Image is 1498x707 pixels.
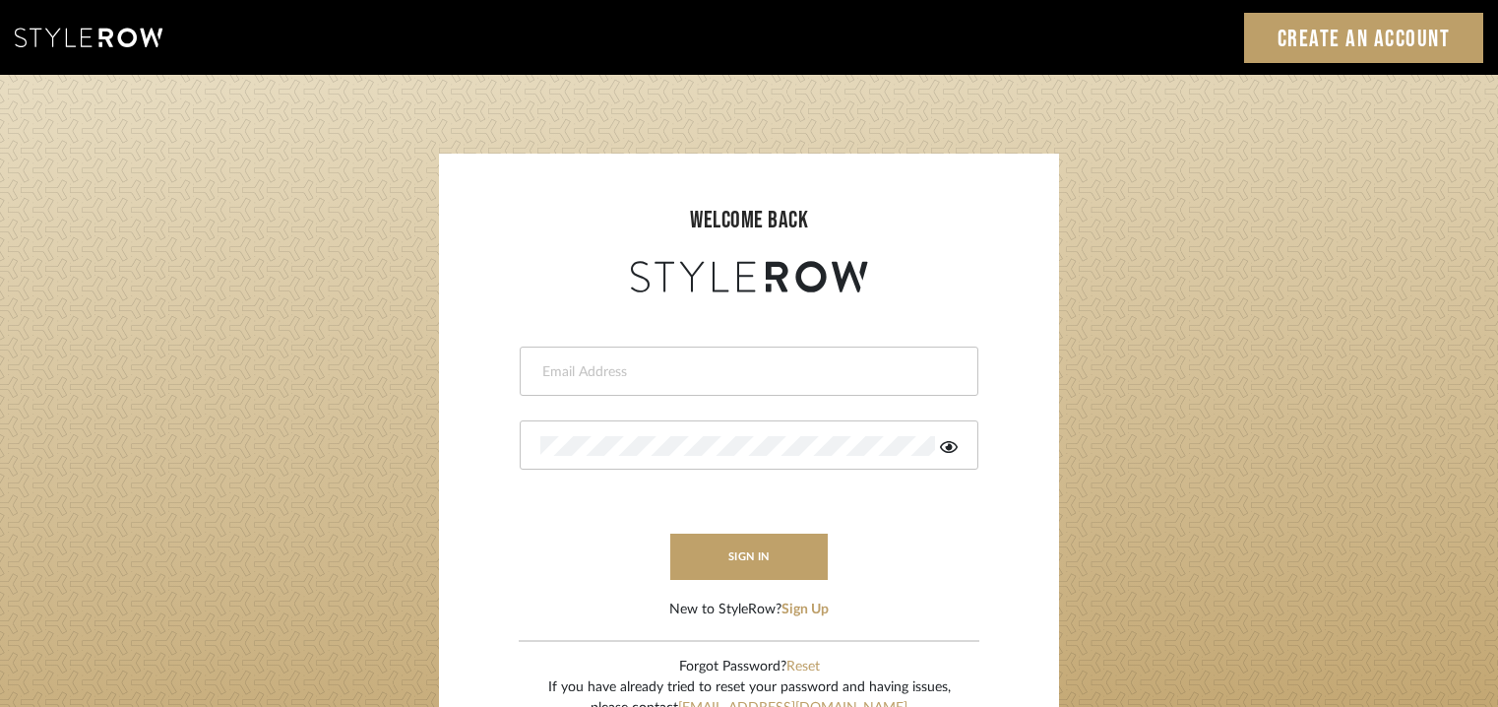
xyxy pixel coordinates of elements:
div: Forgot Password? [548,657,951,677]
div: welcome back [459,203,1039,238]
input: Email Address [540,362,953,382]
a: Create an Account [1244,13,1484,63]
button: sign in [670,534,828,580]
div: New to StyleRow? [669,600,829,620]
button: Sign Up [781,600,829,620]
button: Reset [786,657,820,677]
